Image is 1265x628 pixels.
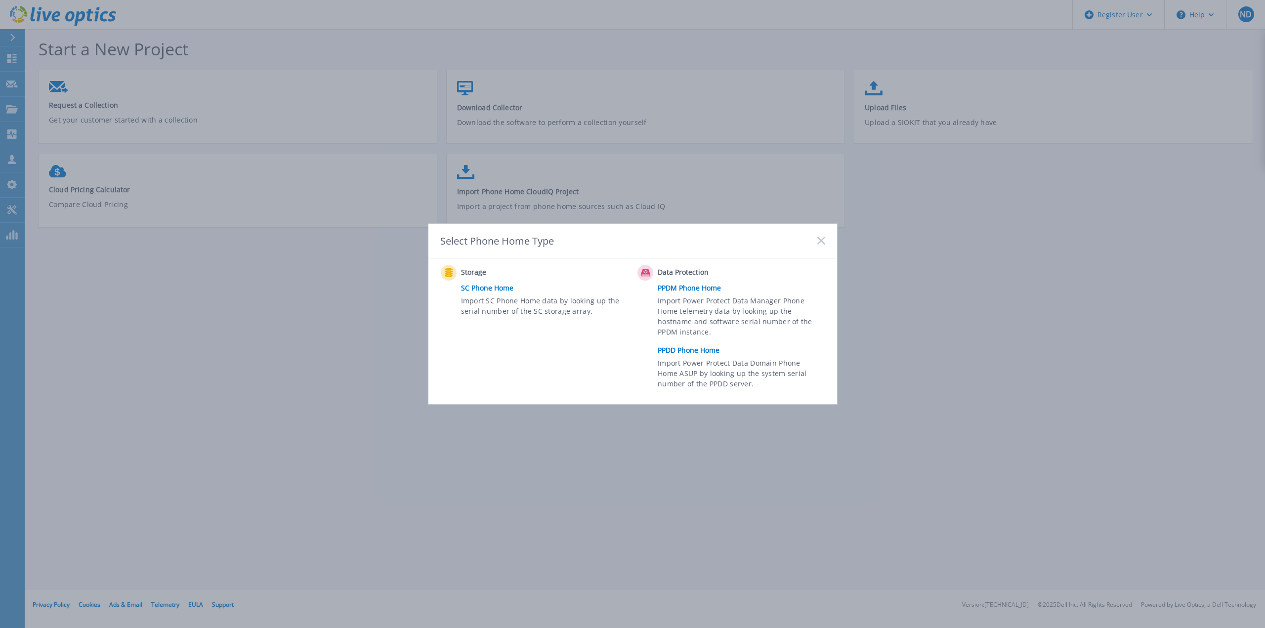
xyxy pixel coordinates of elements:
[658,281,830,295] a: PPDM Phone Home
[658,358,822,392] span: Import Power Protect Data Domain Phone Home ASUP by looking up the system serial number of the PP...
[461,267,559,279] span: Storage
[440,234,555,248] div: Select Phone Home Type
[658,267,756,279] span: Data Protection
[461,281,633,295] a: SC Phone Home
[658,295,822,341] span: Import Power Protect Data Manager Phone Home telemetry data by looking up the hostname and softwa...
[461,295,626,318] span: Import SC Phone Home data by looking up the serial number of the SC storage array.
[658,343,830,358] a: PPDD Phone Home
